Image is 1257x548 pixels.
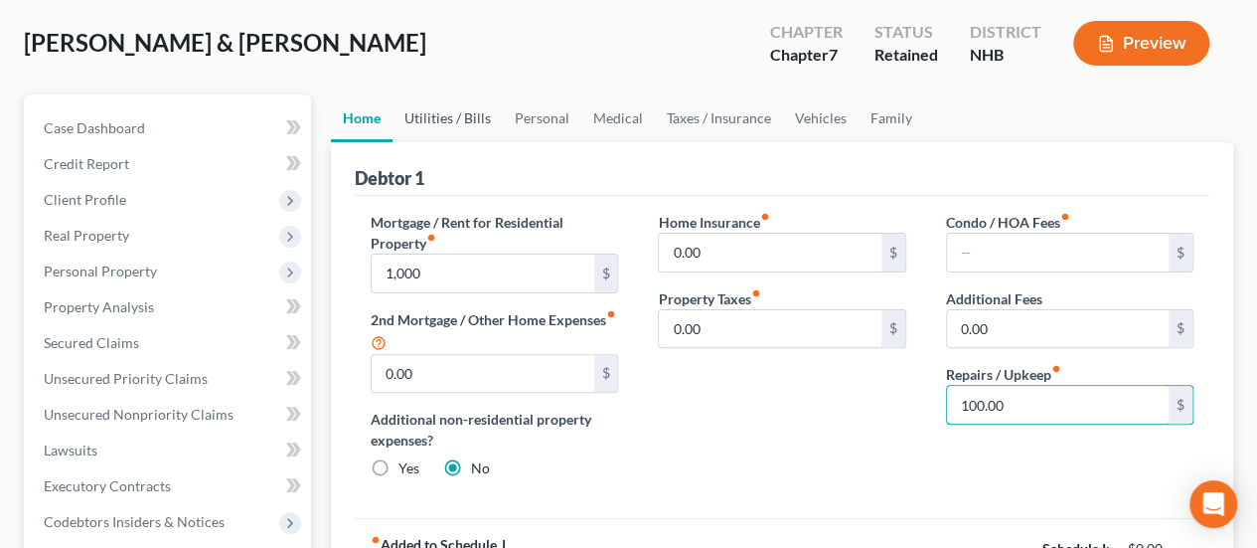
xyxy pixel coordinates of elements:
[44,298,154,315] span: Property Analysis
[372,355,593,393] input: --
[44,477,171,494] span: Executory Contracts
[594,355,618,393] div: $
[44,370,208,387] span: Unsecured Priority Claims
[581,94,655,142] a: Medical
[393,94,503,142] a: Utilities / Bills
[947,234,1169,272] input: --
[946,364,1061,385] label: Repairs / Upkeep
[594,255,618,292] div: $
[28,397,311,433] a: Unsecured Nonpriority Claims
[770,44,843,67] div: Chapter
[1051,364,1061,374] i: fiber_manual_record
[398,458,419,478] label: Yes
[331,94,393,142] a: Home
[1073,21,1209,66] button: Preview
[658,212,769,233] label: Home Insurance
[655,94,783,142] a: Taxes / Insurance
[881,310,905,348] div: $
[355,166,424,190] div: Debtor 1
[658,288,760,309] label: Property Taxes
[783,94,859,142] a: Vehicles
[28,433,311,468] a: Lawsuits
[859,94,924,142] a: Family
[28,361,311,397] a: Unsecured Priority Claims
[371,535,381,545] i: fiber_manual_record
[970,21,1041,44] div: District
[371,309,618,354] label: 2nd Mortgage / Other Home Expenses
[1169,234,1192,272] div: $
[503,94,581,142] a: Personal
[44,191,126,208] span: Client Profile
[947,386,1169,424] input: --
[750,288,760,298] i: fiber_manual_record
[44,155,129,172] span: Credit Report
[946,212,1070,233] label: Condo / HOA Fees
[44,119,145,136] span: Case Dashboard
[874,44,938,67] div: Retained
[24,28,426,57] span: [PERSON_NAME] & [PERSON_NAME]
[829,45,838,64] span: 7
[44,227,129,244] span: Real Property
[1169,386,1192,424] div: $
[28,146,311,182] a: Credit Report
[44,334,139,351] span: Secured Claims
[371,212,618,254] label: Mortgage / Rent for Residential Property
[426,233,436,243] i: fiber_manual_record
[28,289,311,325] a: Property Analysis
[1060,212,1070,222] i: fiber_manual_record
[759,212,769,222] i: fiber_manual_record
[659,310,880,348] input: --
[659,234,880,272] input: --
[44,513,225,530] span: Codebtors Insiders & Notices
[1169,310,1192,348] div: $
[371,409,618,451] label: Additional non-residential property expenses?
[372,255,593,292] input: --
[881,234,905,272] div: $
[28,325,311,361] a: Secured Claims
[44,442,97,458] span: Lawsuits
[970,44,1041,67] div: NHB
[28,468,311,504] a: Executory Contracts
[947,310,1169,348] input: --
[1189,480,1237,528] div: Open Intercom Messenger
[874,21,938,44] div: Status
[44,263,157,279] span: Personal Property
[44,406,234,423] span: Unsecured Nonpriority Claims
[606,309,616,319] i: fiber_manual_record
[471,458,490,478] label: No
[770,21,843,44] div: Chapter
[28,110,311,146] a: Case Dashboard
[946,288,1042,309] label: Additional Fees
